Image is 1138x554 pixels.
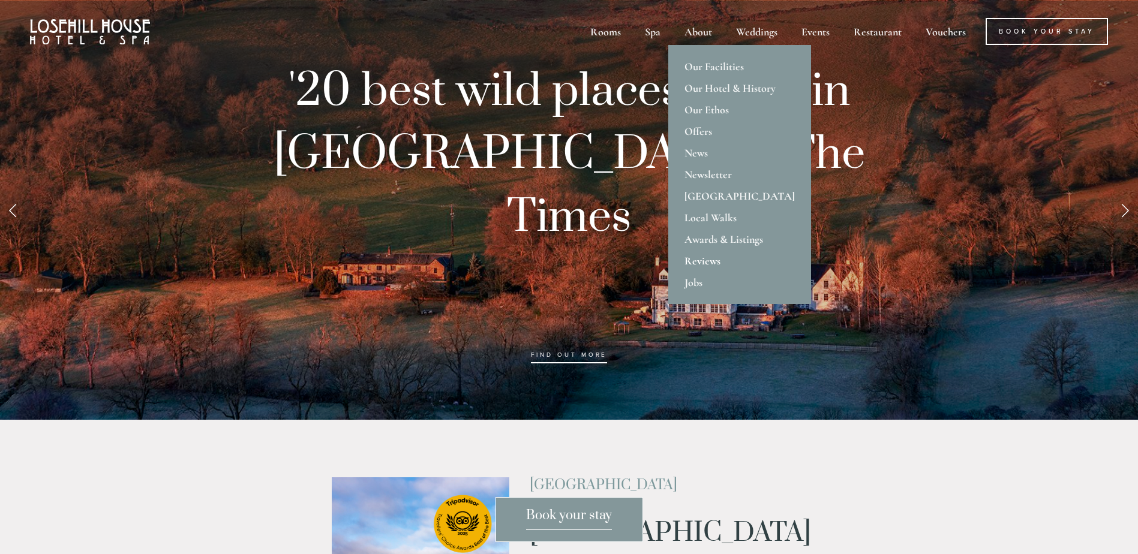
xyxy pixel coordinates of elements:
img: Losehill House [30,19,150,44]
a: Our Ethos [668,99,811,121]
a: Local Walks [668,207,811,228]
h1: [GEOGRAPHIC_DATA] [530,518,806,548]
a: Reviews [668,250,811,272]
span: Book your stay [526,507,612,530]
div: About [674,18,723,45]
a: News [668,142,811,164]
a: Next Slide [1112,192,1138,228]
div: Rooms [579,18,632,45]
a: Our Facilities [668,56,811,77]
a: Book your stay [496,497,643,542]
a: Newsletter [668,164,811,185]
a: Awards & Listings [668,228,811,250]
h2: [GEOGRAPHIC_DATA] [530,477,806,493]
a: Vouchers [915,18,977,45]
a: Offers [668,121,811,142]
div: Weddings [725,18,788,45]
div: Restaurant [843,18,912,45]
a: [GEOGRAPHIC_DATA] [668,185,811,207]
a: Jobs [668,272,811,293]
a: FIND OUT MORE [531,351,608,363]
a: Book Your Stay [986,18,1108,45]
div: Events [791,18,840,45]
p: '20 best wild places to eat in [GEOGRAPHIC_DATA]' - The Times [263,60,875,375]
div: Spa [634,18,671,45]
a: Our Hotel & History [668,77,811,99]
